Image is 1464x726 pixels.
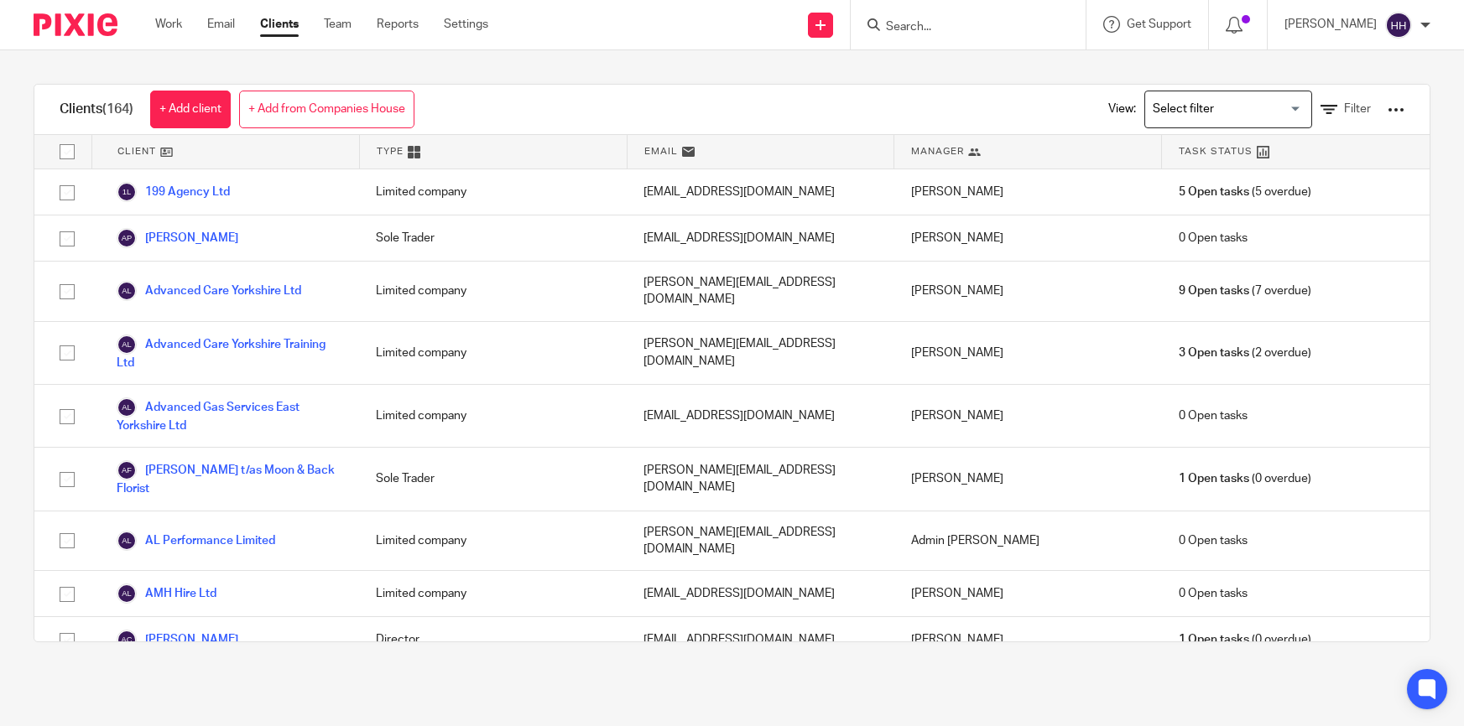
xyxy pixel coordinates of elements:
[117,334,137,355] img: svg%3E
[117,334,342,371] a: Advanced Care Yorkshire Training Ltd
[150,91,231,128] a: + Add client
[1083,85,1404,134] div: View:
[51,136,83,168] input: Select all
[894,571,1162,616] div: [PERSON_NAME]
[359,262,627,321] div: Limited company
[627,448,894,510] div: [PERSON_NAME][EMAIL_ADDRESS][DOMAIN_NAME]
[627,322,894,384] div: [PERSON_NAME][EMAIL_ADDRESS][DOMAIN_NAME]
[359,169,627,215] div: Limited company
[359,571,627,616] div: Limited company
[627,385,894,447] div: [EMAIL_ADDRESS][DOMAIN_NAME]
[117,182,137,202] img: svg%3E
[117,583,137,604] img: svg%3E
[359,385,627,447] div: Limited company
[117,630,238,650] a: [PERSON_NAME]
[1179,283,1249,299] span: 9 Open tasks
[359,511,627,571] div: Limited company
[117,397,137,417] img: svg%3E
[1179,532,1248,549] span: 0 Open tasks
[359,215,627,261] div: Sole Trader
[1179,230,1248,246] span: 0 Open tasks
[627,262,894,321] div: [PERSON_NAME][EMAIL_ADDRESS][DOMAIN_NAME]
[1144,91,1312,128] div: Search for option
[911,144,964,158] span: Manager
[894,262,1162,321] div: [PERSON_NAME]
[1179,283,1311,299] span: (7 overdue)
[117,583,216,604] a: AMH Hire Ltd
[627,215,894,261] div: [EMAIL_ADDRESS][DOMAIN_NAME]
[1179,585,1248,602] span: 0 Open tasks
[627,571,894,616] div: [EMAIL_ADDRESS][DOMAIN_NAME]
[894,322,1162,384] div: [PERSON_NAME]
[627,169,894,215] div: [EMAIL_ADDRESS][DOMAIN_NAME]
[1284,16,1377,33] p: [PERSON_NAME]
[117,531,275,551] a: AL Performance Limited
[1179,184,1249,200] span: 5 Open tasks
[260,16,299,33] a: Clients
[117,281,137,301] img: svg%3E
[117,630,137,650] img: svg%3E
[894,617,1162,662] div: [PERSON_NAME]
[117,228,238,248] a: [PERSON_NAME]
[644,144,678,158] span: Email
[1179,345,1249,361] span: 3 Open tasks
[627,617,894,662] div: [EMAIL_ADDRESS][DOMAIN_NAME]
[239,91,414,128] a: + Add from Companies House
[894,215,1162,261] div: [PERSON_NAME]
[155,16,182,33] a: Work
[884,20,1035,35] input: Search
[1179,470,1249,487] span: 1 Open tasks
[1179,144,1253,158] span: Task Status
[894,169,1162,215] div: [PERSON_NAME]
[34,13,117,36] img: Pixie
[1179,345,1311,361] span: (2 overdue)
[117,281,301,301] a: Advanced Care Yorkshire Ltd
[377,16,419,33] a: Reports
[324,16,352,33] a: Team
[117,144,156,158] span: Client
[1127,18,1191,30] span: Get Support
[117,228,137,248] img: svg%3E
[359,448,627,510] div: Sole Trader
[207,16,235,33] a: Email
[1179,631,1311,648] span: (0 overdue)
[117,460,342,497] a: [PERSON_NAME] t/as Moon & Back Florist
[1179,470,1311,487] span: (0 overdue)
[102,102,133,116] span: (164)
[894,385,1162,447] div: [PERSON_NAME]
[1344,103,1371,115] span: Filter
[359,322,627,384] div: Limited company
[1147,95,1302,124] input: Search for option
[377,144,404,158] span: Type
[1179,631,1249,648] span: 1 Open tasks
[627,511,894,571] div: [PERSON_NAME][EMAIL_ADDRESS][DOMAIN_NAME]
[1179,407,1248,424] span: 0 Open tasks
[1385,12,1412,39] img: svg%3E
[117,182,230,202] a: 199 Agency Ltd
[444,16,488,33] a: Settings
[894,448,1162,510] div: [PERSON_NAME]
[117,531,137,551] img: svg%3E
[359,617,627,662] div: Director
[894,511,1162,571] div: Admin [PERSON_NAME]
[117,397,342,434] a: Advanced Gas Services East Yorkshire Ltd
[60,101,133,118] h1: Clients
[1179,184,1311,200] span: (5 overdue)
[117,460,137,480] img: svg%3E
